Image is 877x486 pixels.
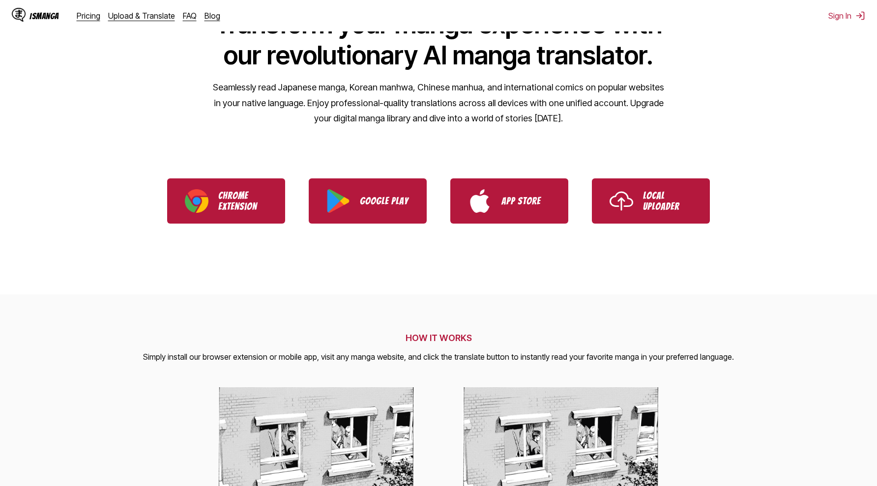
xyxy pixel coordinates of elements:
[143,333,734,343] h2: HOW IT WORKS
[855,11,865,21] img: Sign out
[828,11,865,21] button: Sign In
[167,178,285,224] a: Download IsManga Chrome Extension
[326,189,350,213] img: Google Play logo
[12,8,26,22] img: IsManga Logo
[501,196,551,206] p: App Store
[212,80,665,126] p: Seamlessly read Japanese manga, Korean manhwa, Chinese manhua, and international comics on popula...
[643,190,692,212] p: Local Uploader
[468,189,492,213] img: App Store logo
[450,178,568,224] a: Download IsManga from App Store
[77,11,100,21] a: Pricing
[212,9,665,71] h1: Transform your manga experience with our revolutionary AI manga translator.
[309,178,427,224] a: Download IsManga from Google Play
[143,351,734,364] p: Simply install our browser extension or mobile app, visit any manga website, and click the transl...
[185,189,208,213] img: Chrome logo
[205,11,220,21] a: Blog
[108,11,175,21] a: Upload & Translate
[12,8,77,24] a: IsManga LogoIsManga
[610,189,633,213] img: Upload icon
[592,178,710,224] a: Use IsManga Local Uploader
[218,190,267,212] p: Chrome Extension
[360,196,409,206] p: Google Play
[183,11,197,21] a: FAQ
[29,11,59,21] div: IsManga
